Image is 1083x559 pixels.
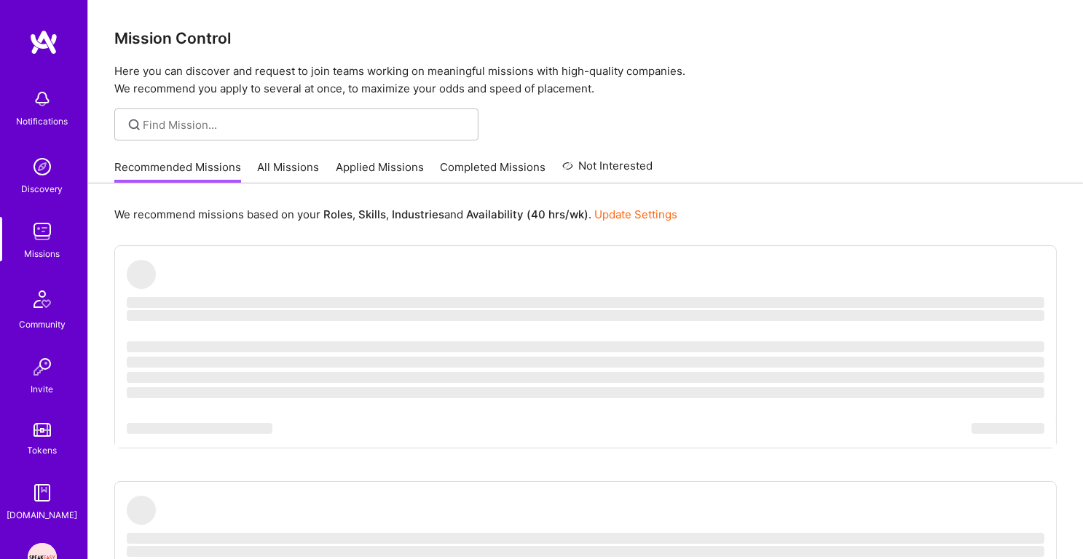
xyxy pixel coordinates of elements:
[28,84,57,114] img: bell
[25,246,60,261] div: Missions
[28,152,57,181] img: discovery
[358,207,386,221] b: Skills
[441,159,546,183] a: Completed Missions
[466,207,588,221] b: Availability (40 hrs/wk)
[7,507,78,523] div: [DOMAIN_NAME]
[336,159,424,183] a: Applied Missions
[28,352,57,381] img: Invite
[594,207,677,221] a: Update Settings
[31,381,54,397] div: Invite
[114,159,241,183] a: Recommended Missions
[34,423,51,437] img: tokens
[114,29,1057,47] h3: Mission Control
[258,159,320,183] a: All Missions
[143,117,468,132] input: Find Mission...
[562,157,653,183] a: Not Interested
[28,478,57,507] img: guide book
[28,217,57,246] img: teamwork
[126,116,143,133] i: icon SearchGrey
[114,63,1057,98] p: Here you can discover and request to join teams working on meaningful missions with high-quality ...
[28,443,58,458] div: Tokens
[114,207,677,222] p: We recommend missions based on your , , and .
[392,207,444,221] b: Industries
[17,114,68,129] div: Notifications
[19,317,66,332] div: Community
[323,207,353,221] b: Roles
[25,282,60,317] img: Community
[29,29,58,55] img: logo
[22,181,63,197] div: Discovery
